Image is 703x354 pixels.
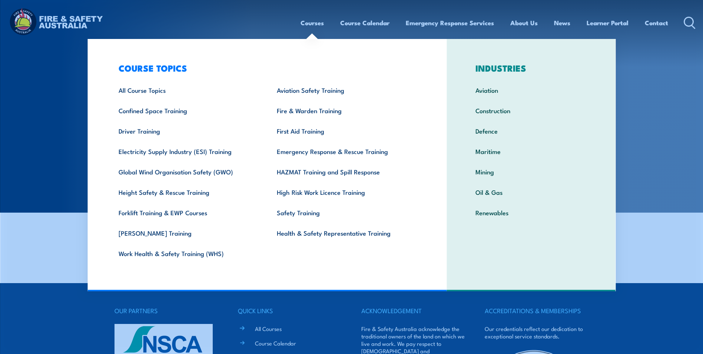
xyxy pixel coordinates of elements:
[464,100,598,121] a: Construction
[265,161,424,182] a: HAZMAT Training and Spill Response
[587,13,629,33] a: Learner Portal
[361,305,465,316] h4: ACKNOWLEDGEMENT
[255,325,282,332] a: All Courses
[464,141,598,161] a: Maritime
[107,223,265,243] a: [PERSON_NAME] Training
[554,13,570,33] a: News
[464,182,598,202] a: Oil & Gas
[107,202,265,223] a: Forklift Training & EWP Courses
[464,80,598,100] a: Aviation
[265,182,424,202] a: High Risk Work Licence Training
[255,339,296,347] a: Course Calendar
[107,243,265,263] a: Work Health & Safety Training (WHS)
[464,63,598,73] h3: INDUSTRIES
[107,161,265,182] a: Global Wind Organisation Safety (GWO)
[265,121,424,141] a: First Aid Training
[510,13,538,33] a: About Us
[115,305,218,316] h4: OUR PARTNERS
[265,141,424,161] a: Emergency Response & Rescue Training
[107,182,265,202] a: Height Safety & Rescue Training
[265,100,424,121] a: Fire & Warden Training
[238,305,342,316] h4: QUICK LINKS
[107,80,265,100] a: All Course Topics
[645,13,668,33] a: Contact
[107,121,265,141] a: Driver Training
[485,305,588,316] h4: ACCREDITATIONS & MEMBERSHIPS
[464,121,598,141] a: Defence
[464,202,598,223] a: Renewables
[107,63,424,73] h3: COURSE TOPICS
[265,223,424,243] a: Health & Safety Representative Training
[265,80,424,100] a: Aviation Safety Training
[265,202,424,223] a: Safety Training
[485,325,588,340] p: Our credentials reflect our dedication to exceptional service standards.
[406,13,494,33] a: Emergency Response Services
[340,13,389,33] a: Course Calendar
[301,13,324,33] a: Courses
[107,141,265,161] a: Electricity Supply Industry (ESI) Training
[107,100,265,121] a: Confined Space Training
[464,161,598,182] a: Mining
